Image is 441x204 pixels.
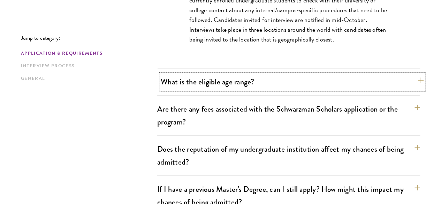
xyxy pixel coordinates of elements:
button: What is the eligible age range? [161,74,424,90]
button: Are there any fees associated with the Schwarzman Scholars application or the program? [157,101,420,130]
button: Does the reputation of my undergraduate institution affect my chances of being admitted? [157,141,420,170]
a: Interview Process [21,62,153,70]
a: General [21,75,153,82]
p: Jump to category: [21,35,157,41]
a: Application & Requirements [21,50,153,57]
